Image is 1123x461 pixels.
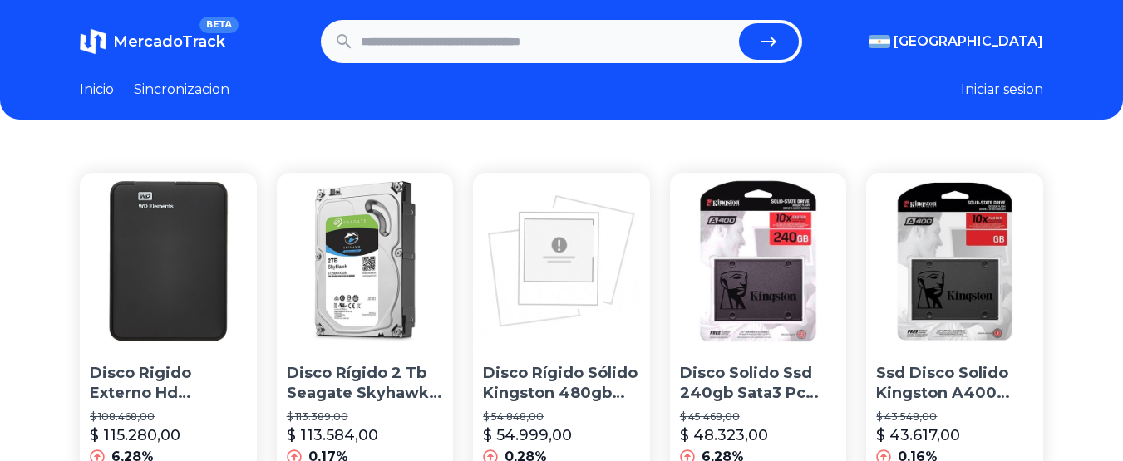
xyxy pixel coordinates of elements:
p: $ 113.584,00 [287,424,378,447]
span: MercadoTrack [113,32,225,51]
img: Disco Solido Ssd 240gb Sata3 Pc Notebook Mac [670,173,847,350]
p: $ 43.548,00 [876,410,1033,424]
span: [GEOGRAPHIC_DATA] [894,32,1043,51]
img: Disco Rígido Sólido Kingston 480gb Ssd Now A400 Sata3 2.5 [473,173,650,350]
img: Ssd Disco Solido Kingston A400 240gb Pc Gamer Sata 3 [866,173,1043,350]
p: $ 113.389,00 [287,410,444,424]
a: Sincronizacion [134,80,229,100]
img: Disco Rigido Externo Hd Western Digital 1tb Usb 3.0 Win/mac [80,173,257,350]
p: Ssd Disco Solido Kingston A400 240gb Pc Gamer Sata 3 [876,363,1033,405]
p: Disco Rígido 2 Tb Seagate Skyhawk Simil Purple Wd Dvr Cct [287,363,444,405]
a: MercadoTrackBETA [80,28,225,55]
p: $ 48.323,00 [680,424,768,447]
p: $ 54.848,00 [483,410,640,424]
p: $ 108.468,00 [90,410,247,424]
img: MercadoTrack [80,28,106,55]
p: $ 54.999,00 [483,424,572,447]
p: $ 115.280,00 [90,424,180,447]
p: $ 43.617,00 [876,424,960,447]
p: Disco Rigido Externo Hd Western Digital 1tb Usb 3.0 Win/mac [90,363,247,405]
img: Argentina [869,35,890,48]
p: Disco Rígido Sólido Kingston 480gb Ssd Now A400 Sata3 2.5 [483,363,640,405]
button: [GEOGRAPHIC_DATA] [869,32,1043,51]
p: Disco Solido Ssd 240gb Sata3 Pc Notebook Mac [680,363,837,405]
span: BETA [199,17,239,33]
img: Disco Rígido 2 Tb Seagate Skyhawk Simil Purple Wd Dvr Cct [277,173,454,350]
button: Iniciar sesion [961,80,1043,100]
a: Inicio [80,80,114,100]
p: $ 45.468,00 [680,410,837,424]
